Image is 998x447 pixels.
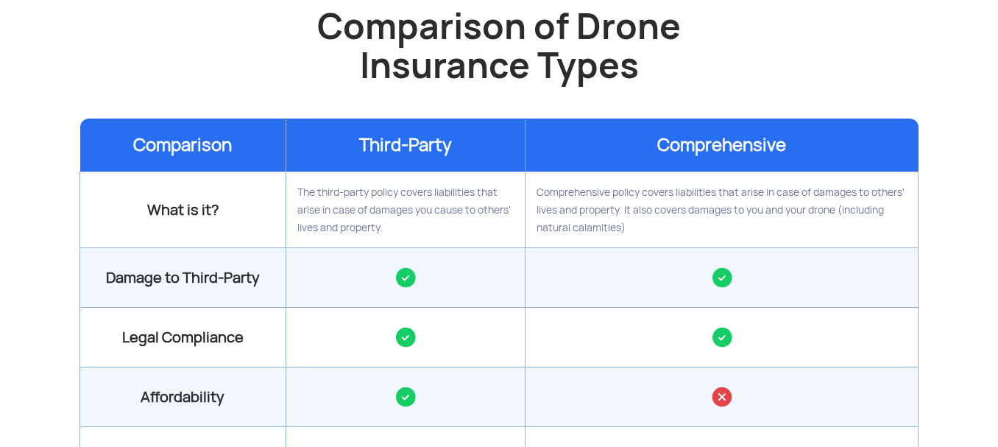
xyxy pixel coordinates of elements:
[394,385,417,409] img: ic_tick.svg
[394,325,417,349] img: ic_tick.svg
[80,172,286,247] td: What is it?
[710,325,734,349] img: ic_tick.svg
[710,385,734,409] img: ic_cross.svg
[80,367,286,426] td: Affordability
[710,266,734,289] img: ic_tick.svg
[80,247,286,307] td: Damage to Third-Party
[525,172,919,247] td: Comprehensive policy covers liabilities that arise in case of damages to others' lives and proper...
[79,7,919,85] h2: Comparison of Drone Insurance Types
[394,266,417,289] img: ic_tick.svg
[80,119,286,172] th: Comparison
[286,119,525,172] th: Third-Party
[80,307,286,367] td: Legal Compliance
[286,172,525,247] td: The third-party policy covers liabilities that arise in case of damages you cause to others' live...
[525,119,919,172] th: Comprehensive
